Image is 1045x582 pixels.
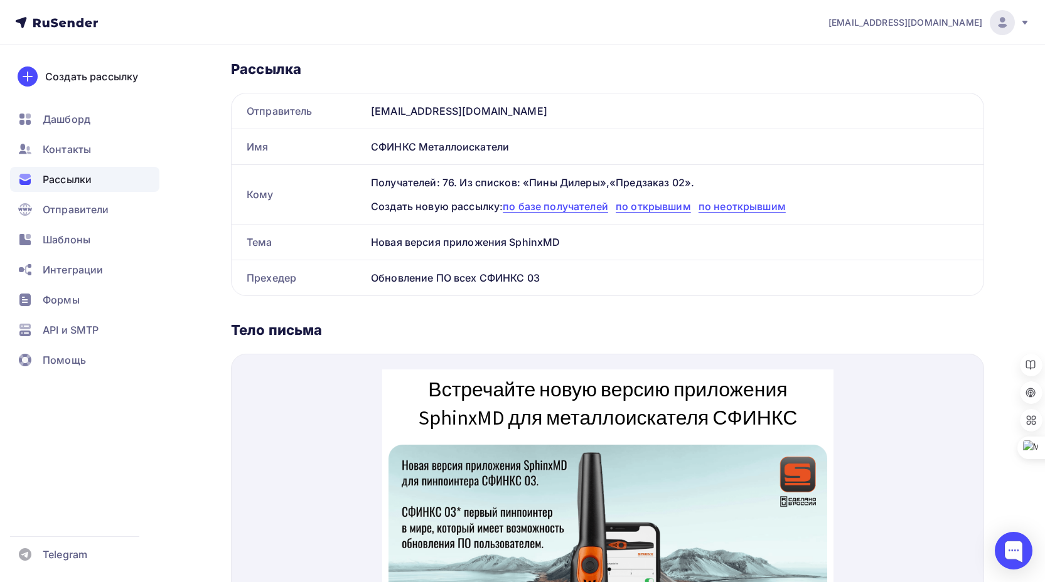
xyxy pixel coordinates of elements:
[43,232,90,247] span: Шаблоны
[371,199,968,214] div: Создать новую рассылку:
[232,165,366,224] div: Кому
[43,142,91,157] span: Контакты
[699,200,786,213] span: по неоткрывшим
[232,93,366,129] div: Отправитель
[6,334,445,335] table: divider
[371,175,968,190] div: Получателей: 76. Из списков: «Пины Дилеры»,«Предзаказ 02».
[232,129,366,164] div: Имя
[10,227,159,252] a: Шаблоны
[231,321,984,339] div: Тело письма
[828,10,1030,35] a: [EMAIL_ADDRESS][DOMAIN_NAME]
[366,260,983,295] div: Обновление ПО всех СФИНКС 03
[10,287,159,312] a: Формы
[6,6,445,63] p: Встречайте новую версию приложения SphinxMD для металлоискателя СФИНКС
[366,225,983,260] div: Новая версия приложения SphinxMD
[10,107,159,132] a: Дашборд
[45,69,138,84] div: Создать рассылку
[43,262,103,277] span: Интеграции
[43,202,109,217] span: Отправители
[366,93,983,129] div: [EMAIL_ADDRESS][DOMAIN_NAME]
[43,322,99,337] span: API и SMTP
[43,172,92,187] span: Рассылки
[43,547,87,562] span: Telegram
[10,197,159,222] a: Отправители
[10,167,159,192] a: Рассылки
[616,200,691,213] span: по открывшим
[10,137,159,162] a: Контакты
[828,16,982,29] span: [EMAIL_ADDRESS][DOMAIN_NAME]
[232,225,366,260] div: Тема
[366,129,983,164] div: СФИНКС Металлоискатели
[231,60,984,78] div: Рассылка
[232,260,366,295] div: Прехедер
[503,200,608,213] span: по базе получателей
[43,292,80,307] span: Формы
[43,352,86,368] span: Помощь
[43,112,90,127] span: Дашборд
